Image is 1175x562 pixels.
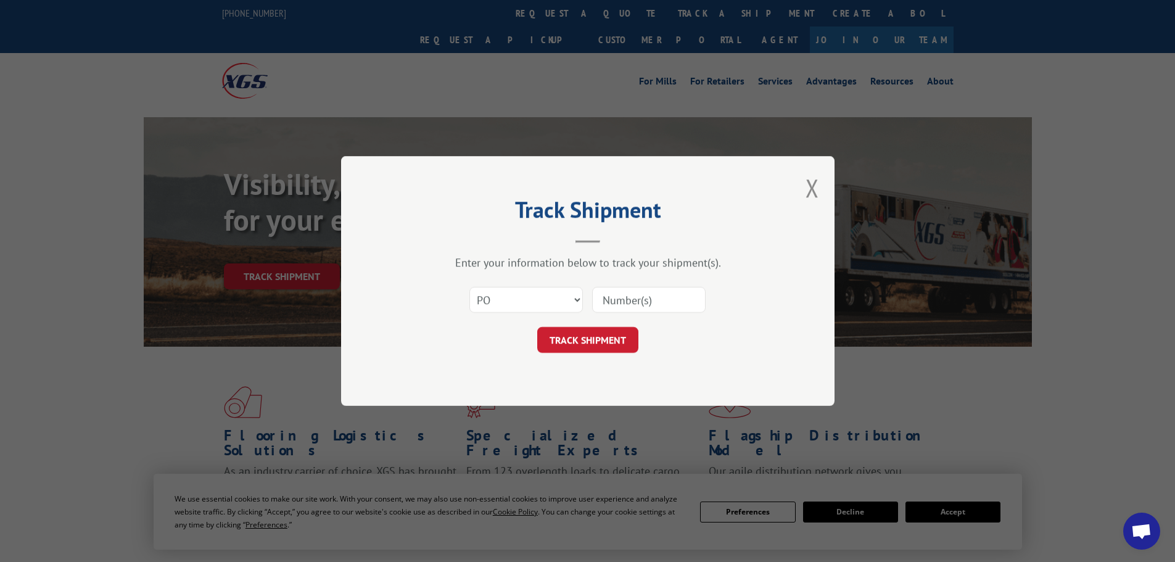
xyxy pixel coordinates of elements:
div: Open chat [1123,513,1160,550]
button: TRACK SHIPMENT [537,327,638,353]
h2: Track Shipment [403,201,773,225]
button: Close modal [806,171,819,204]
input: Number(s) [592,287,706,313]
div: Enter your information below to track your shipment(s). [403,255,773,270]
